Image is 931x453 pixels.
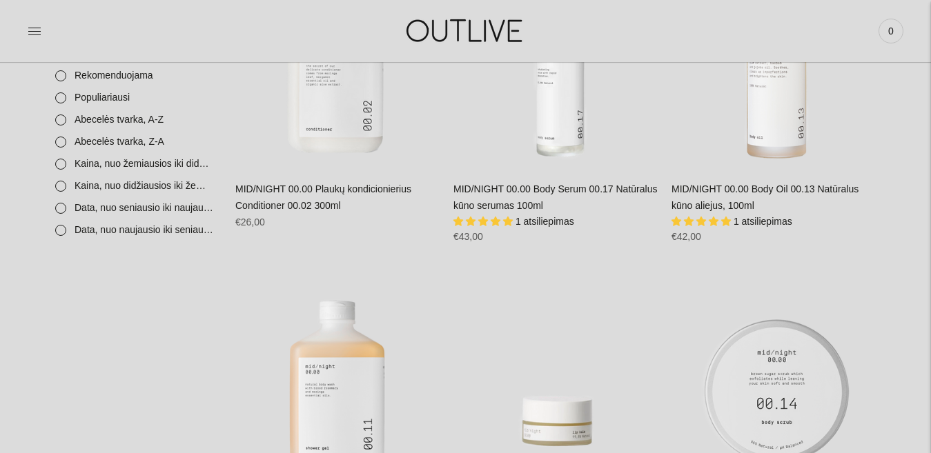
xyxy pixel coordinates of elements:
span: €42,00 [672,231,701,242]
span: 5.00 stars [672,216,734,227]
a: 0 [879,16,903,46]
a: MID/NIGHT 00.00 Plaukų kondicionierius Conditioner 00.02 300ml [235,183,411,211]
a: Kaina, nuo žemiausios iki didžiausios [47,153,222,175]
span: €26,00 [235,217,265,228]
span: 5.00 stars [453,216,516,227]
span: 1 atsiliepimas [734,216,792,227]
a: Abecelės tvarka, Z-A [47,131,222,153]
a: Kaina, nuo didžiausios iki žemiausios [47,175,222,197]
a: Rekomenduojama [47,65,222,87]
a: MID/NIGHT 00.00 Body Oil 00.13 Natūralus kūno aliejus, 100ml [672,183,859,211]
span: 1 atsiliepimas [516,216,574,227]
a: Data, nuo seniausio iki naujausio [47,197,222,219]
span: 0 [881,21,901,41]
a: Data, nuo naujausio iki seniausio [47,219,222,241]
a: Abecelės tvarka, A-Z [47,109,222,131]
img: OUTLIVE [380,7,552,54]
a: Populiariausi [47,87,222,109]
a: MID/NIGHT 00.00 Body Serum 00.17 Natūralus kūno serumas 100ml [453,183,657,211]
span: €43,00 [453,231,483,242]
